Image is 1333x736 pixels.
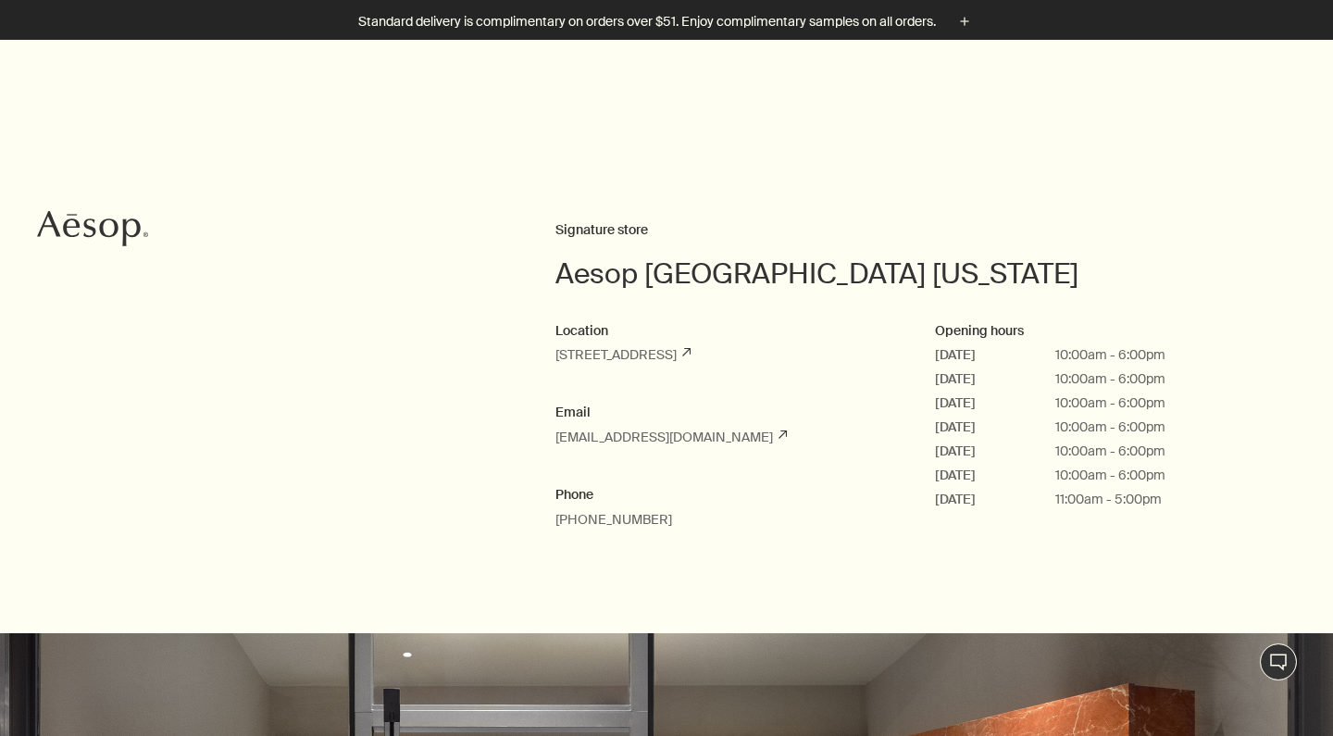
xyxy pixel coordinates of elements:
[555,346,691,363] a: [STREET_ADDRESS]
[935,393,1055,413] span: [DATE]
[555,402,898,424] h2: Email
[1055,393,1165,413] span: 10:00am - 6:00pm
[358,11,975,32] button: Standard delivery is complimentary on orders over $51. Enjoy complimentary samples on all orders.
[935,490,1055,509] span: [DATE]
[935,442,1055,461] span: [DATE]
[935,320,1277,343] h2: Opening hours
[1055,369,1165,389] span: 10:00am - 6:00pm
[32,206,153,256] a: Aesop
[555,484,898,506] h2: Phone
[1260,643,1297,680] button: Live Assistance
[1055,418,1165,437] span: 10:00am - 6:00pm
[555,219,1314,242] h2: Signature store
[37,210,148,247] svg: Aesop
[358,12,936,31] p: Standard delivery is complimentary on orders over $51. Enjoy complimentary samples on all orders.
[935,345,1055,365] span: [DATE]
[555,511,672,528] a: [PHONE_NUMBER]
[555,256,1314,293] h1: Aesop [GEOGRAPHIC_DATA] [US_STATE]
[935,418,1055,437] span: [DATE]
[935,466,1055,485] span: [DATE]
[555,429,787,445] a: [EMAIL_ADDRESS][DOMAIN_NAME]
[935,369,1055,389] span: [DATE]
[1055,442,1165,461] span: 10:00am - 6:00pm
[1055,466,1165,485] span: 10:00am - 6:00pm
[555,320,898,343] h2: Location
[1055,490,1162,509] span: 11:00am - 5:00pm
[1055,345,1165,365] span: 10:00am - 6:00pm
